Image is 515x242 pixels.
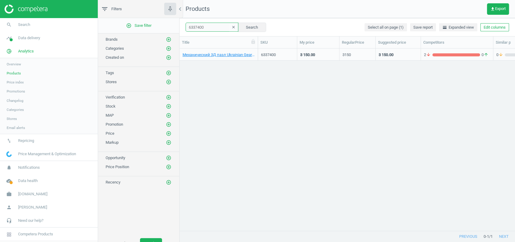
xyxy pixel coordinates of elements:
[7,116,17,121] span: Stores
[166,37,171,42] i: add_circle_outline
[424,52,432,58] span: 2
[5,5,47,14] img: ajHJNr6hYgQAAAAASUVORK5CYII=
[342,52,351,60] div: 3150
[410,23,436,32] button: Save report
[238,23,266,32] button: Search
[106,104,116,108] span: Stock
[18,35,40,41] span: Data delivery
[180,49,515,225] div: grid
[18,151,76,157] span: Price Management & Optimization
[18,231,53,237] span: Competera Products
[106,55,124,60] span: Created on
[261,52,294,58] div: 6337400
[166,121,172,127] button: add_circle_outline
[166,95,171,100] i: add_circle_outline
[176,5,184,13] i: chevron_left
[18,178,38,184] span: Data health
[3,188,15,200] i: work
[487,3,509,15] button: get_appExport
[229,23,238,32] button: clear
[166,130,172,137] button: add_circle_outline
[166,79,172,85] button: add_circle_outline
[7,98,24,103] span: Changelog
[342,40,373,45] div: RegularPrice
[106,80,117,84] span: Stores
[106,156,125,160] span: Opportunity
[18,191,47,197] span: [DOMAIN_NAME]
[453,231,484,242] button: previous
[186,5,210,12] span: Products
[166,179,172,185] button: add_circle_outline
[7,125,25,130] span: Email alerts
[7,89,25,94] span: Promotions
[166,46,171,51] i: add_circle_outline
[300,52,315,58] div: 3 150.00
[496,52,505,58] span: 0
[18,205,47,210] span: [PERSON_NAME]
[166,104,171,109] i: add_circle_outline
[106,71,114,75] span: Tags
[18,218,43,223] span: Need our help?
[18,49,34,54] span: Analytics
[3,135,15,146] i: swap_vert
[166,140,172,146] button: add_circle_outline
[126,23,132,28] i: add_circle_outline
[493,231,515,242] button: next
[3,32,15,44] i: timeline
[106,122,123,127] span: Promotion
[98,20,179,32] button: add_circle_outlineSave filter
[490,7,495,11] i: get_app
[260,40,294,45] div: SKU
[186,23,238,32] input: SKU/Title search
[480,23,509,32] button: Edit columns
[183,52,255,58] a: Механический 3Д пазл Ukrainian Gears Хогвартс Экспресс 504 эл 70176 TM: Ukrainian Gears
[3,215,15,226] i: headset_mic
[166,103,172,109] button: add_circle_outline
[166,122,171,127] i: add_circle_outline
[18,138,34,143] span: Repricing
[423,40,491,45] div: Competitors
[231,25,236,29] i: clear
[484,52,488,58] i: arrow_upward
[166,46,172,52] button: add_circle_outline
[442,25,447,30] i: horizontal_split
[413,25,433,30] span: Save report
[300,40,337,45] div: My price
[7,80,24,85] span: Price index
[106,37,118,42] span: Brands
[18,22,30,27] span: Search
[489,234,493,239] span: / 1
[7,107,24,112] span: Categories
[6,151,12,157] img: wGWNvw8QSZomAAAAABJRU5ErkJggg==
[166,113,171,118] i: add_circle_outline
[106,131,114,136] span: Price
[106,46,124,51] span: Categories
[7,62,21,67] span: Overview
[426,52,431,58] i: arrow_downward
[106,113,114,118] span: MAP
[7,71,21,76] span: Products
[166,94,172,100] button: add_circle_outline
[166,55,172,61] button: add_circle_outline
[484,234,489,239] span: 0 - 1
[166,131,171,136] i: add_circle_outline
[364,23,407,32] button: Select all on page (1)
[106,140,119,145] span: Markup
[101,5,108,13] i: filter_list
[480,52,490,58] span: 0
[379,52,393,58] div: 3 150.00
[166,55,171,60] i: add_circle_outline
[106,95,125,99] span: Verification
[111,6,122,12] span: Filters
[106,165,129,169] span: Price Position
[442,25,474,30] span: Expanded view
[378,40,418,45] div: Suggested price
[166,112,172,118] button: add_circle_outline
[368,25,404,30] span: Select all on page (1)
[166,164,172,170] button: add_circle_outline
[3,202,15,213] i: person
[166,70,172,76] button: add_circle_outline
[126,23,151,28] span: Save filter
